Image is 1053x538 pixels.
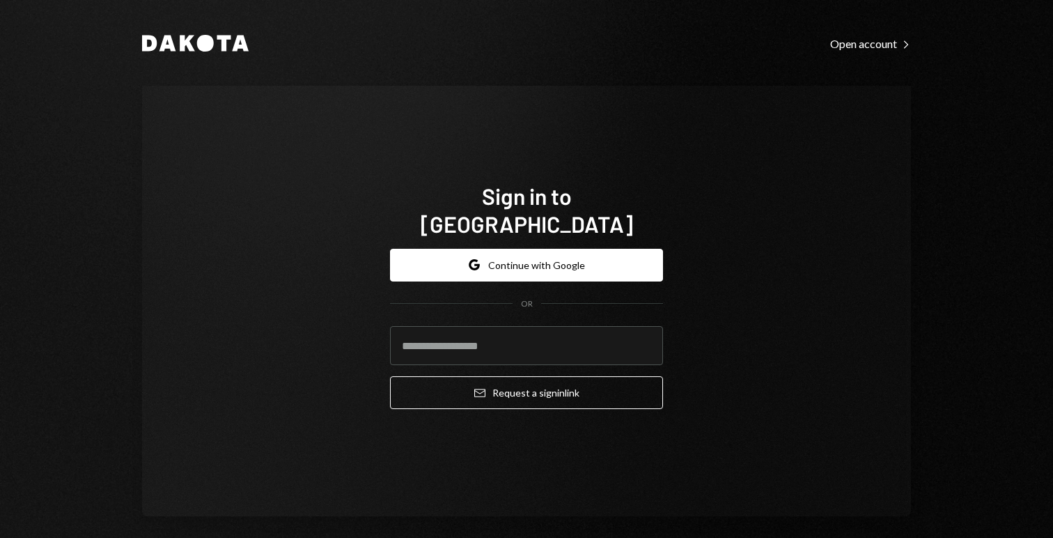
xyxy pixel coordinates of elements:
div: OR [521,298,533,310]
a: Open account [830,36,911,51]
h1: Sign in to [GEOGRAPHIC_DATA] [390,182,663,238]
button: Continue with Google [390,249,663,282]
div: Open account [830,37,911,51]
button: Request a signinlink [390,376,663,409]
